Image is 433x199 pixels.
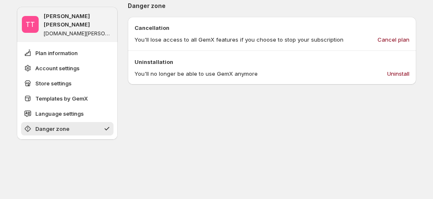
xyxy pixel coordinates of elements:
button: Account settings [21,61,114,75]
p: You'll no longer be able to use GemX anymore [135,69,258,78]
button: Store settings [21,77,114,90]
span: Account settings [35,64,79,72]
button: Danger zone [21,122,114,135]
span: Cancel plan [378,35,409,44]
span: Templates by GemX [35,94,88,103]
span: Language settings [35,109,84,118]
span: Danger zone [35,125,69,133]
span: Plan information [35,49,78,57]
span: Tanya Tanya [22,16,39,33]
span: Uninstall [387,69,409,78]
button: Templates by GemX [21,92,114,105]
p: [DOMAIN_NAME][PERSON_NAME] [44,30,113,37]
text: TT [26,20,35,29]
p: Cancellation [135,24,409,32]
button: Uninstall [382,67,415,80]
button: Plan information [21,46,114,60]
button: Language settings [21,107,114,120]
p: Uninstallation [135,58,409,66]
p: You'll lose access to all GemX features if you choose to stop your subscription [135,35,343,44]
p: [PERSON_NAME] [PERSON_NAME] [44,12,113,29]
span: Store settings [35,79,71,88]
p: Danger zone [128,2,416,10]
button: Cancel plan [372,33,415,46]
